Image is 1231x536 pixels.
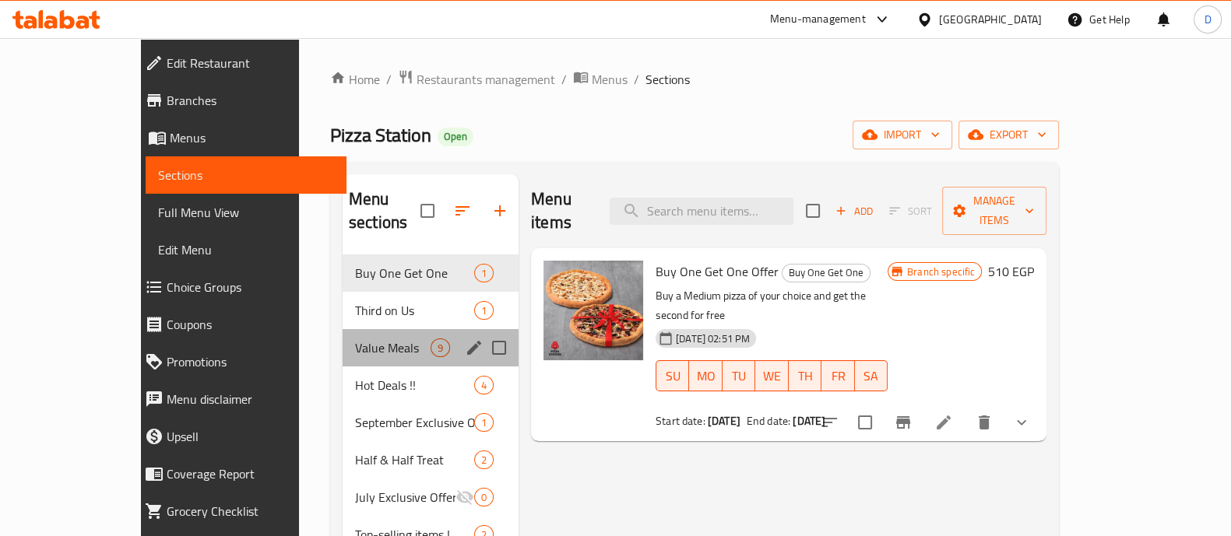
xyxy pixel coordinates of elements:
[770,10,866,29] div: Menu-management
[885,404,922,441] button: Branch-specific-item
[971,125,1046,145] span: export
[355,450,474,469] span: Half & Half Treat
[355,301,474,320] span: Third on Us
[795,365,815,387] span: TH
[645,70,690,89] span: Sections
[988,261,1034,282] h6: 510 EGP
[656,411,705,431] span: Start date:
[861,365,881,387] span: SA
[343,441,519,478] div: Half & Half Treat2
[355,488,455,506] span: July Exclusive Offers
[417,70,555,89] span: Restaurants management
[355,264,474,282] span: Buy One Get One
[167,315,334,334] span: Coupons
[663,365,683,387] span: SU
[167,464,334,483] span: Coverage Report
[1012,413,1031,432] svg: Show Choices
[782,264,870,282] div: Buy One Get One
[355,413,474,432] div: September Exclusive Offers
[656,260,779,283] span: Buy One Get One Offer
[747,411,790,431] span: End date:
[855,360,888,391] button: SA
[158,203,334,222] span: Full Menu View
[132,492,346,530] a: Grocery Checklist
[398,69,555,89] a: Restaurants management
[146,194,346,231] a: Full Menu View
[543,261,643,360] img: Buy One Get One Offer
[386,70,392,89] li: /
[146,156,346,194] a: Sections
[475,378,493,393] span: 4
[833,202,875,220] span: Add
[343,292,519,329] div: Third on Us1
[474,376,494,394] div: items
[1204,11,1211,28] span: D
[158,240,334,259] span: Edit Menu
[167,390,334,408] span: Menu disclaimer
[343,478,519,516] div: July Exclusive Offers0
[789,360,821,391] button: TH
[167,278,334,296] span: Choice Groups
[146,231,346,268] a: Edit Menu
[330,70,380,89] a: Home
[132,455,346,492] a: Coverage Report
[330,69,1059,89] nav: breadcrumb
[444,192,481,229] span: Sort sections
[656,286,888,325] p: Buy a Medium pizza of your choice and get the second for free
[755,360,788,391] button: WE
[349,187,420,234] h2: Menu sections
[475,303,493,318] span: 1
[610,198,793,225] input: search
[343,254,519,292] div: Buy One Get One1
[811,404,849,441] button: sort-choices
[695,365,716,387] span: MO
[170,128,334,147] span: Menus
[829,199,879,223] button: Add
[879,199,942,223] span: Select section first
[431,341,449,356] span: 9
[455,488,474,506] svg: Inactive section
[474,301,494,320] div: items
[934,413,953,432] a: Edit menu item
[829,199,879,223] span: Add item
[592,70,628,89] span: Menus
[475,490,493,505] span: 0
[158,166,334,184] span: Sections
[431,338,450,357] div: items
[656,360,689,391] button: SU
[708,411,740,431] b: [DATE]
[355,376,474,394] span: Hot Deals !!
[865,125,940,145] span: import
[343,329,519,366] div: Value Meals9edit
[474,413,494,432] div: items
[330,117,431,152] span: Pizza Station
[411,194,444,227] span: Select all sections
[167,54,334,72] span: Edit Restaurant
[132,343,346,380] a: Promotions
[355,338,431,357] span: Value Meals
[561,70,567,89] li: /
[132,119,346,156] a: Menus
[474,450,494,469] div: items
[670,331,756,346] span: [DATE] 02:51 PM
[573,69,628,89] a: Menus
[474,264,494,282] div: items
[463,336,486,359] button: edit
[793,411,825,431] b: [DATE]
[965,404,1003,441] button: delete
[132,82,346,119] a: Branches
[849,406,881,439] span: Select to update
[132,418,346,455] a: Upsell
[475,453,493,468] span: 2
[901,264,981,279] span: Branch specific
[132,44,346,82] a: Edit Restaurant
[939,11,1042,28] div: [GEOGRAPHIC_DATA]
[438,128,473,146] div: Open
[475,415,493,430] span: 1
[167,352,334,371] span: Promotions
